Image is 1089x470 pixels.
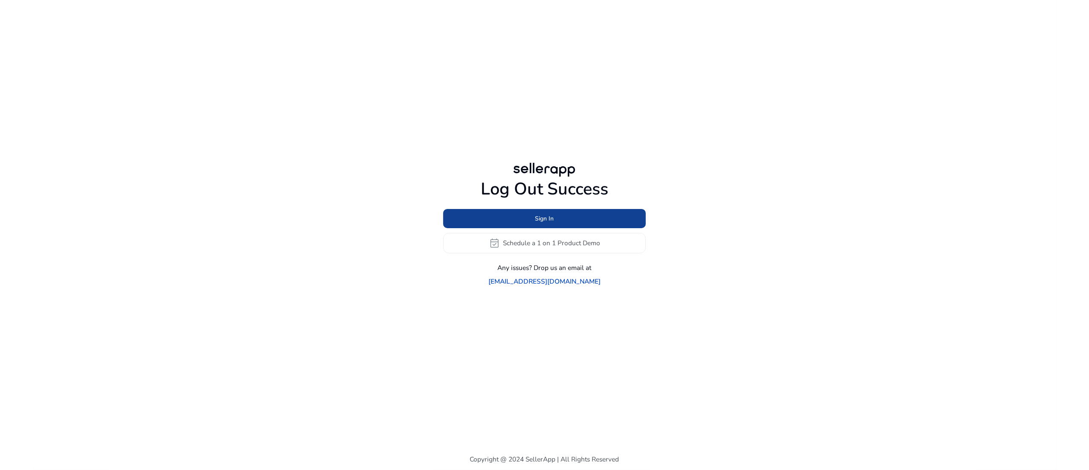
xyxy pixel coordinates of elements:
[489,238,500,249] span: event_available
[443,233,646,253] button: event_availableSchedule a 1 on 1 Product Demo
[535,214,554,223] span: Sign In
[498,263,592,273] p: Any issues? Drop us an email at
[488,276,601,286] a: [EMAIL_ADDRESS][DOMAIN_NAME]
[443,209,646,228] button: Sign In
[443,179,646,200] h1: Log Out Success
